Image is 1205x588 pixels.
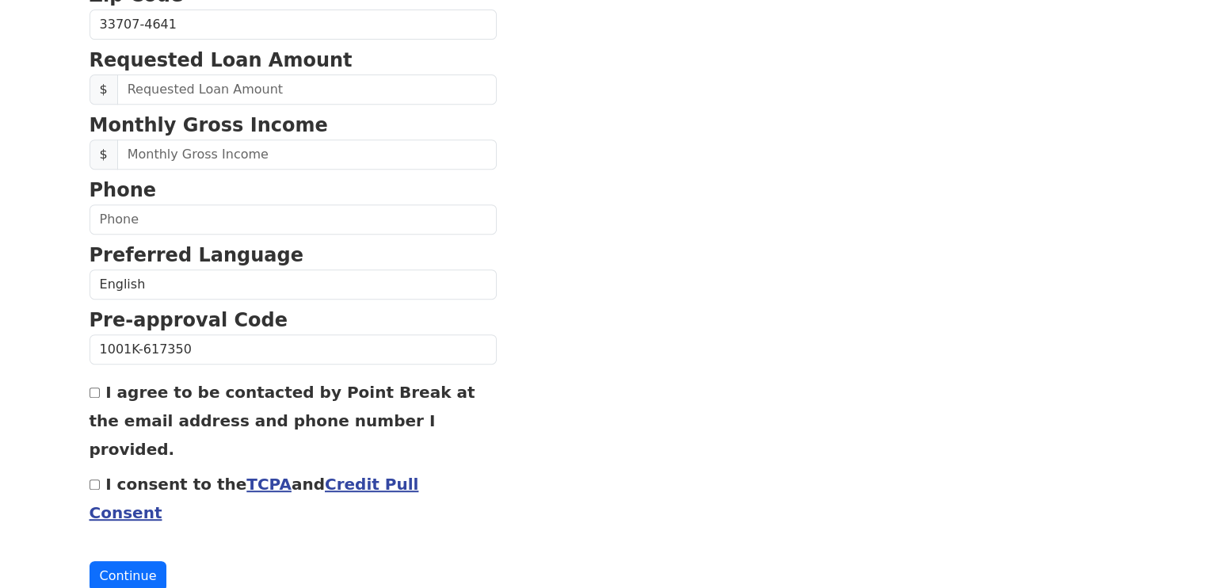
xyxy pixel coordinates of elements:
[117,139,497,170] input: Monthly Gross Income
[90,10,497,40] input: Zip Code
[90,74,118,105] span: $
[90,179,157,201] strong: Phone
[90,204,497,235] input: Phone
[90,309,288,331] strong: Pre-approval Code
[90,475,419,522] label: I consent to the and
[90,334,497,365] input: Pre-approval Code
[117,74,497,105] input: Requested Loan Amount
[90,383,475,459] label: I agree to be contacted by Point Break at the email address and phone number I provided.
[90,49,353,71] strong: Requested Loan Amount
[90,244,303,266] strong: Preferred Language
[90,139,118,170] span: $
[246,475,292,494] a: TCPA
[90,111,497,139] p: Monthly Gross Income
